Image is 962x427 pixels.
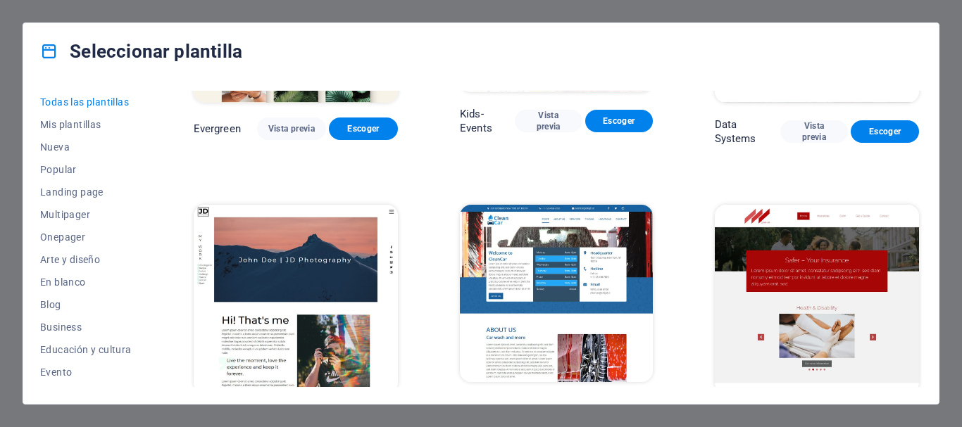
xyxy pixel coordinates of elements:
span: Multipager [40,209,132,220]
img: JD Photography [194,205,398,393]
button: Todas las plantillas [40,91,132,113]
span: En blanco [40,276,132,288]
button: Gastronomía [40,383,132,406]
span: Landing page [40,186,132,198]
span: Escoger [596,115,642,127]
button: Escoger [329,117,398,140]
img: CleanCar [460,205,653,382]
span: Mis plantillas [40,119,132,130]
span: Arte y diseño [40,254,132,265]
button: Escoger [851,120,919,143]
button: Mis plantillas [40,113,132,136]
span: Popular [40,164,132,175]
span: Vista previa [526,110,571,132]
p: Kids-Events [460,107,515,135]
h4: Seleccionar plantilla [40,40,242,63]
span: Onepager [40,231,132,243]
button: Multipager [40,203,132,226]
button: Arte y diseño [40,248,132,271]
span: Vista previa [268,123,315,134]
span: Business [40,321,132,333]
button: En blanco [40,271,132,293]
span: Evento [40,367,132,378]
img: Safer [715,205,919,393]
button: Popular [40,158,132,181]
button: Vista previa [515,110,582,132]
span: Blog [40,299,132,310]
button: Vista previa [780,120,849,143]
button: Blog [40,293,132,316]
p: Data Systems [715,117,780,146]
button: Vista previa [257,117,326,140]
button: Educación y cultura [40,338,132,361]
span: Escoger [862,126,908,137]
button: Onepager [40,226,132,248]
span: Todas las plantillas [40,96,132,108]
button: Evento [40,361,132,383]
span: Vista previa [792,120,837,143]
p: Evergreen [194,122,241,136]
span: Nueva [40,141,132,153]
button: Nueva [40,136,132,158]
button: Business [40,316,132,338]
span: Educación y cultura [40,344,132,355]
button: Escoger [585,110,653,132]
span: Escoger [340,123,387,134]
button: Landing page [40,181,132,203]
